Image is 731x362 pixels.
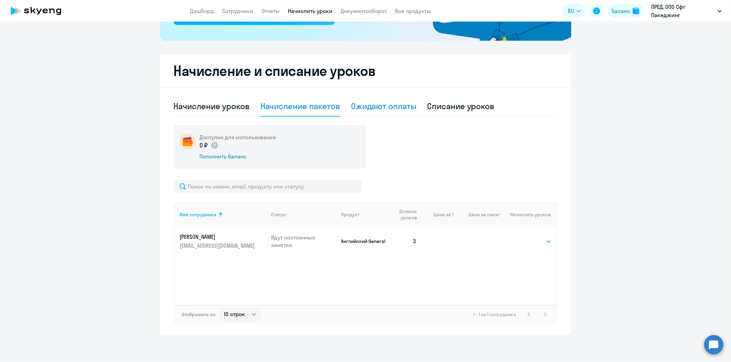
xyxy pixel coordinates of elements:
[180,233,266,249] a: [PERSON_NAME][EMAIL_ADDRESS][DOMAIN_NAME]
[271,211,336,218] div: Статус
[612,7,630,15] div: Баланс
[174,180,362,193] input: Поиск по имени, email, продукту или статусу
[453,202,500,227] th: Цена за пакет
[608,4,644,18] button: Балансbalance
[393,208,422,221] div: Остаток уроков
[341,238,387,244] p: Английский General
[568,7,574,15] span: RU
[180,211,266,218] div: Имя сотрудника
[179,133,196,150] img: wallet-circle.png
[288,8,333,14] a: Начислить уроки
[422,202,453,227] th: Цена за 1
[474,311,516,318] span: 1 - 1 из 1 сотрудника
[200,133,276,141] h5: Доступно для использования
[180,242,257,249] p: [EMAIL_ADDRESS][DOMAIN_NAME]
[351,101,416,112] div: Ожидают оплаты
[174,63,558,79] h2: Начисление и списание уроков
[200,141,219,150] p: 0 ₽
[174,101,249,112] div: Начисление уроков
[190,8,214,14] a: Дашборд
[180,211,217,218] div: Имя сотрудника
[393,208,417,221] span: Остаток уроков
[387,227,422,256] td: 3
[395,8,431,14] a: Все продукты
[182,311,217,318] span: Отображать по:
[260,101,340,112] div: Начисление пакетов
[633,8,639,14] img: balance
[262,8,280,14] a: Отчеты
[271,211,286,218] div: Статус
[200,153,276,160] div: Пополнить баланс
[180,233,257,241] p: [PERSON_NAME]
[500,202,557,227] th: Начислить уроков
[563,4,586,18] button: RU
[341,211,360,218] div: Продукт
[648,3,725,19] button: ПРЕД, ООО Сфт Пакеджинг
[427,101,495,112] div: Списание уроков
[341,211,387,218] div: Продукт
[651,3,715,19] p: ПРЕД, ООО Сфт Пакеджинг
[271,234,336,249] p: Идут постоянные занятия
[341,8,387,14] a: Документооборот
[222,8,254,14] a: Сотрудники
